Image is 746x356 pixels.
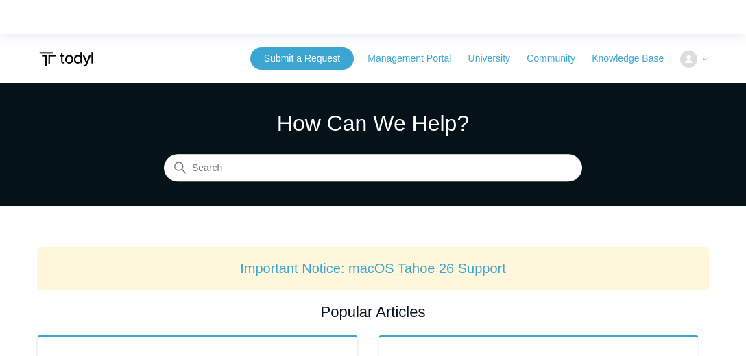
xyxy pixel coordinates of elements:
a: Knowledge Base [592,51,677,66]
h1: How Can We Help? [164,107,582,140]
input: Search [164,155,582,182]
a: Important Notice: macOS Tahoe 26 Support [240,261,506,276]
h2: Popular Articles [37,301,708,323]
a: Submit a Request [250,47,354,70]
a: University [468,51,524,66]
a: Community [527,51,589,66]
a: Management Portal [368,51,465,66]
img: Todyl Support Center Help Center home page [37,47,95,72]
